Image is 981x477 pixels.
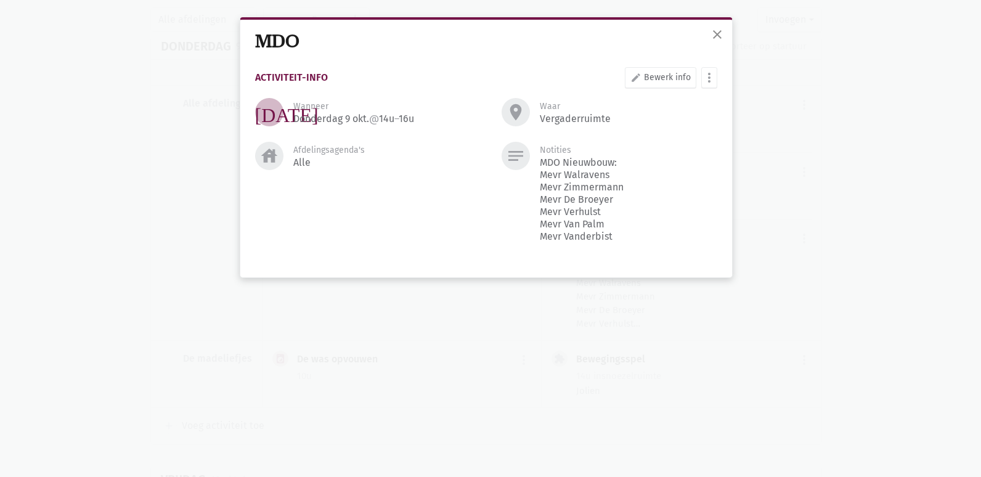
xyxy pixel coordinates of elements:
[710,27,725,42] span: close
[540,100,560,113] div: Waar
[293,157,311,169] div: Alle
[506,146,526,166] i: notes
[293,113,414,125] div: donderdag 9 okt. 14u 16u
[540,144,571,157] div: Notities
[293,144,365,157] div: Afdelingsagenda's
[540,113,611,125] div: Vergaderruimte
[293,100,328,113] div: Wanneer
[630,72,641,83] i: edit
[259,146,279,166] i: house
[369,113,379,124] span: @
[255,102,319,122] i: [DATE]
[540,157,624,243] div: MDO Nieuwbouw: Mevr Walravens Mevr Zimmermann Mevr De Broeyer Mevr Verhulst Mevr Van Palm Mevr Va...
[625,67,696,88] a: Bewerk info
[506,102,526,122] i: room
[394,113,399,124] span: –
[705,22,730,49] button: sluiten
[255,73,328,82] div: Activiteit-info
[255,28,299,54] a: MDO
